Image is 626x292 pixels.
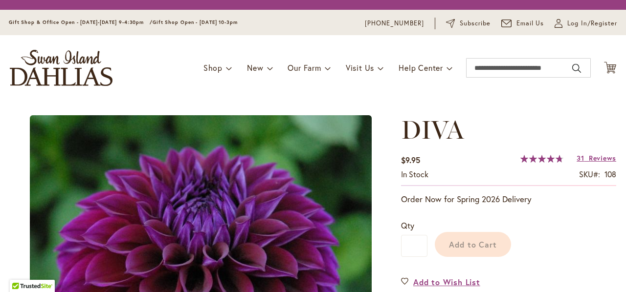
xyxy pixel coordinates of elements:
a: Email Us [501,19,544,28]
a: Add to Wish List [401,276,480,288]
div: 108 [604,169,616,180]
button: Search [572,61,581,76]
span: Help Center [399,63,443,73]
span: Gift Shop Open - [DATE] 10-3pm [153,19,238,25]
span: Our Farm [288,63,321,73]
span: New [247,63,263,73]
span: Subscribe [460,19,491,28]
p: Order Now for Spring 2026 Delivery [401,193,616,205]
a: Subscribe [446,19,491,28]
span: In stock [401,169,428,179]
span: Qty [401,220,414,230]
span: Email Us [516,19,544,28]
strong: SKU [579,169,600,179]
span: DIVA [401,114,464,145]
span: Log In/Register [567,19,617,28]
span: Shop [203,63,223,73]
div: Availability [401,169,428,180]
span: 31 [577,153,584,163]
iframe: Launch Accessibility Center [7,257,35,285]
a: Log In/Register [555,19,617,28]
span: Add to Wish List [413,276,480,288]
span: Reviews [589,153,616,163]
a: [PHONE_NUMBER] [365,19,424,28]
a: 31 Reviews [577,153,616,163]
div: 95% [520,155,563,163]
span: Visit Us [346,63,374,73]
span: Gift Shop & Office Open - [DATE]-[DATE] 9-4:30pm / [9,19,153,25]
span: $9.95 [401,155,420,165]
a: store logo [10,50,112,86]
